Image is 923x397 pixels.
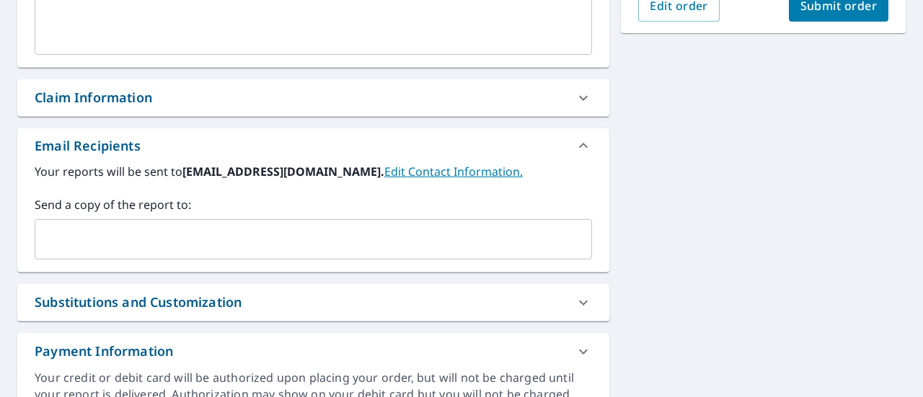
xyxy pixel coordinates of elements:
div: Claim Information [17,79,609,116]
b: [EMAIL_ADDRESS][DOMAIN_NAME]. [182,164,384,179]
a: EditContactInfo [384,164,523,179]
div: Payment Information [17,333,609,370]
div: Payment Information [35,342,173,361]
label: Your reports will be sent to [35,163,592,180]
div: Claim Information [35,88,152,107]
div: Email Recipients [17,128,609,163]
div: Email Recipients [35,136,141,156]
label: Send a copy of the report to: [35,196,592,213]
div: Substitutions and Customization [35,293,242,312]
div: Substitutions and Customization [17,284,609,321]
